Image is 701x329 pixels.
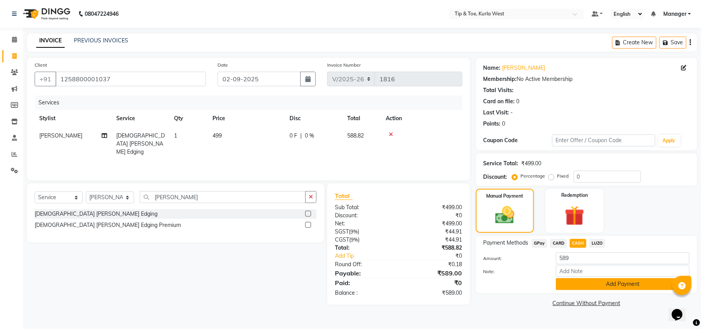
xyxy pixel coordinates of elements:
a: Add Tip [329,252,410,260]
label: Redemption [561,192,588,199]
div: ₹589.00 [398,289,468,297]
span: 588.82 [347,132,364,139]
span: 499 [212,132,222,139]
div: ₹499.00 [398,220,468,228]
span: Manager [663,10,686,18]
div: Sub Total: [329,203,398,211]
label: Amount: [478,255,550,262]
div: ₹588.82 [398,244,468,252]
button: Apply [658,135,680,146]
div: 0 [517,97,520,106]
div: Services [35,96,468,110]
button: Save [659,37,686,49]
span: Payment Methods [484,239,529,247]
b: 08047224946 [85,3,119,25]
span: [DEMOGRAPHIC_DATA] [PERSON_NAME] Edging [116,132,165,155]
div: ( ) [329,236,398,244]
div: ₹499.00 [398,203,468,211]
span: | [300,132,302,140]
input: Enter Offer / Coupon Code [552,134,655,146]
span: 0 % [305,132,314,140]
input: Search or Scan [140,191,306,203]
a: [PERSON_NAME] [502,64,545,72]
label: Date [217,62,228,69]
div: ₹499.00 [522,159,542,168]
span: CASH [570,239,586,248]
button: Create New [612,37,656,49]
div: No Active Membership [484,75,689,83]
th: Action [381,110,462,127]
div: ₹589.00 [398,269,468,278]
span: CARD [550,239,567,248]
button: Add Payment [556,278,689,290]
img: _cash.svg [489,204,520,226]
label: Note: [478,268,550,275]
div: ₹0 [410,252,468,260]
img: logo [20,3,72,25]
span: LUZO [589,239,605,248]
div: [DEMOGRAPHIC_DATA] [PERSON_NAME] Edging Premium [35,221,181,229]
div: ₹44.91 [398,236,468,244]
div: Name: [484,64,501,72]
a: INVOICE [36,34,65,48]
div: Net: [329,220,398,228]
input: Amount [556,252,689,264]
span: SGST [335,228,349,235]
div: [DEMOGRAPHIC_DATA] [PERSON_NAME] Edging [35,210,157,218]
div: ₹44.91 [398,228,468,236]
span: [PERSON_NAME] [39,132,82,139]
div: Card on file: [484,97,515,106]
div: ₹0 [398,211,468,220]
div: ₹0.18 [398,260,468,269]
label: Percentage [521,173,545,180]
span: 9% [351,237,358,243]
div: ₹0 [398,278,468,287]
span: 9% [350,228,358,235]
label: Client [35,62,47,69]
input: Add Note [556,265,689,277]
div: - [511,109,513,117]
div: Points: [484,120,501,128]
div: Round Off: [329,260,398,269]
span: CGST [335,236,349,243]
div: Coupon Code [484,136,552,144]
th: Disc [285,110,343,127]
th: Stylist [35,110,112,127]
div: Total Visits: [484,86,514,94]
label: Fixed [557,173,569,180]
th: Total [343,110,381,127]
span: Total [335,192,353,200]
iframe: chat widget [669,298,693,321]
a: Continue Without Payment [477,299,696,307]
div: 0 [502,120,505,128]
div: Balance : [329,289,398,297]
span: 0 F [289,132,297,140]
div: Discount: [484,173,507,181]
img: _gift.svg [559,203,591,228]
span: GPay [532,239,547,248]
th: Price [208,110,285,127]
div: Service Total: [484,159,519,168]
div: Paid: [329,278,398,287]
label: Invoice Number [327,62,361,69]
div: Total: [329,244,398,252]
input: Search by Name/Mobile/Email/Code [55,72,206,86]
a: PREVIOUS INVOICES [74,37,128,44]
div: Last Visit: [484,109,509,117]
div: Membership: [484,75,517,83]
label: Manual Payment [486,193,523,200]
th: Qty [169,110,208,127]
div: ( ) [329,228,398,236]
span: 1 [174,132,177,139]
th: Service [112,110,169,127]
div: Discount: [329,211,398,220]
button: +91 [35,72,56,86]
div: Payable: [329,269,398,278]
